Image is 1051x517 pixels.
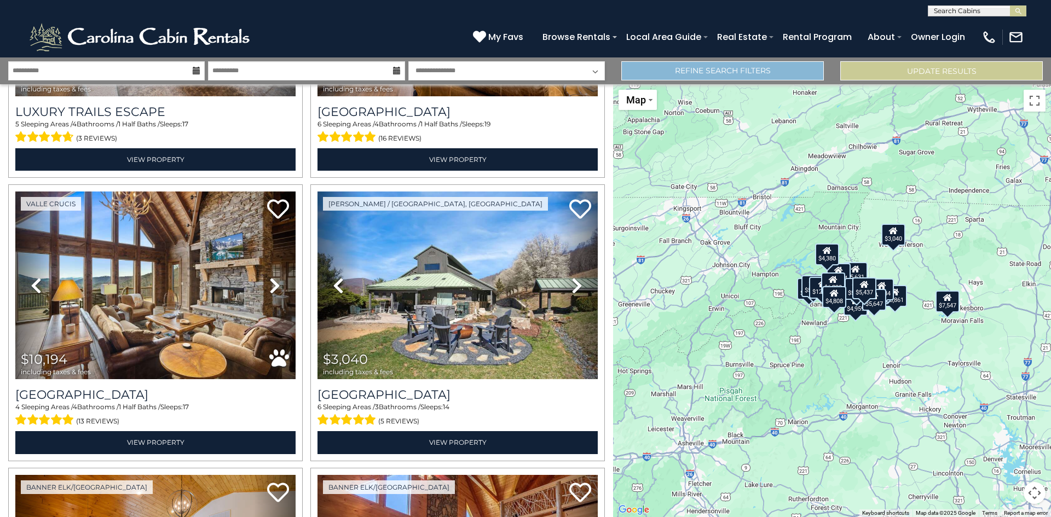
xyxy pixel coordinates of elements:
[484,120,490,128] span: 19
[317,191,598,379] img: thumbnail_166194247.jpeg
[15,387,296,402] h3: Cucumber Tree Lodge
[616,503,652,517] a: Open this area in Google Maps (opens a new window)
[862,289,886,311] div: $5,647
[1024,90,1046,112] button: Toggle fullscreen view
[317,431,598,454] a: View Property
[621,27,707,47] a: Local Area Guide
[76,414,119,428] span: (13 reviews)
[981,30,997,45] img: phone-regular-white.png
[119,403,160,411] span: 1 Half Baths /
[323,85,393,92] span: including taxes & fees
[15,403,20,411] span: 4
[616,503,652,517] img: Google
[317,119,598,146] div: Sleeping Areas / Bathrooms / Sleeps:
[822,286,846,307] div: $4,808
[317,387,598,402] h3: Bluff View Farm
[488,30,523,44] span: My Favs
[21,197,81,211] a: Valle Crucis
[15,120,19,128] span: 5
[15,191,296,379] img: thumbnail_163270761.jpeg
[182,120,188,128] span: 17
[317,104,598,119] a: [GEOGRAPHIC_DATA]
[935,290,960,312] div: $7,547
[844,262,868,283] div: $5,631
[21,368,91,375] span: including taxes & fees
[852,277,876,299] div: $5,437
[317,104,598,119] h3: Lake Haven Lodge
[537,27,616,47] a: Browse Rentals
[621,61,824,80] a: Refine Search Filters
[569,481,591,505] a: Add to favorites
[15,104,296,119] a: Luxury Trails Escape
[982,510,997,516] a: Terms (opens in new tab)
[916,510,975,516] span: Map data ©2025 Google
[1024,482,1046,504] button: Map camera controls
[323,480,455,494] a: Banner Elk/[GEOGRAPHIC_DATA]
[443,403,449,411] span: 14
[569,198,591,222] a: Add to favorites
[619,90,657,110] button: Change map style
[712,27,772,47] a: Real Estate
[815,243,839,265] div: $4,380
[183,403,189,411] span: 17
[1008,30,1024,45] img: mail-regular-white.png
[317,387,598,402] a: [GEOGRAPHIC_DATA]
[21,351,67,367] span: $10,194
[317,402,598,428] div: Sleeping Areas / Bathrooms / Sleeps:
[15,431,296,454] a: View Property
[15,402,296,428] div: Sleeping Areas / Bathrooms / Sleeps:
[374,120,379,128] span: 4
[821,272,845,294] div: $6,220
[870,278,894,300] div: $4,584
[317,120,321,128] span: 6
[76,131,117,146] span: (3 reviews)
[323,197,548,211] a: [PERSON_NAME] / [GEOGRAPHIC_DATA], [GEOGRAPHIC_DATA]
[267,481,289,505] a: Add to favorites
[883,285,907,307] div: $8,861
[73,403,77,411] span: 4
[1004,510,1048,516] a: Report a map error
[378,414,419,428] span: (5 reviews)
[801,275,825,297] div: $5,506
[15,119,296,146] div: Sleeping Areas / Bathrooms / Sleeps:
[15,148,296,171] a: View Property
[375,403,379,411] span: 3
[317,403,321,411] span: 6
[862,27,900,47] a: About
[317,148,598,171] a: View Property
[797,277,821,299] div: $4,089
[118,120,160,128] span: 1 Half Baths /
[840,61,1043,80] button: Update Results
[862,509,909,517] button: Keyboard shortcuts
[267,198,289,222] a: Add to favorites
[15,387,296,402] a: [GEOGRAPHIC_DATA]
[420,120,462,128] span: 1 Half Baths /
[844,293,868,315] div: $4,959
[323,351,368,367] span: $3,040
[626,94,646,106] span: Map
[809,277,836,299] div: $12,981
[881,223,905,245] div: $3,040
[473,30,526,44] a: My Favs
[378,131,421,146] span: (16 reviews)
[323,368,393,375] span: including taxes & fees
[777,27,857,47] a: Rental Program
[21,85,91,92] span: including taxes & fees
[72,120,77,128] span: 4
[27,21,255,54] img: White-1-2.png
[905,27,971,47] a: Owner Login
[21,480,153,494] a: Banner Elk/[GEOGRAPHIC_DATA]
[845,277,869,299] div: $5,932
